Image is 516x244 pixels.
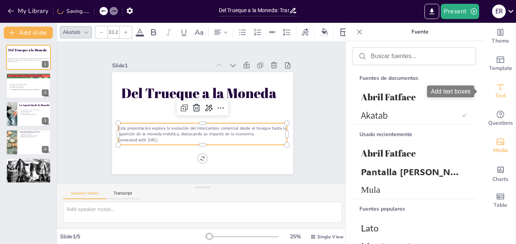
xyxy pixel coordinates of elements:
div: Slide 1 / 5 [60,233,206,240]
p: Diversidad de tipos de moneda [19,132,49,134]
p: El trueque es un intercambio directo [8,84,64,85]
span: Questions [488,119,513,127]
p: Contribución del trueque al comercio [8,162,49,163]
p: Esta presentación explora la evolución del intercambio comercial desde el trueque hasta la aparic... [8,58,49,61]
div: Layout [338,26,350,38]
p: Impacto en la economía [19,134,49,135]
div: 5 [42,174,49,181]
p: Ahorro e inversión [19,112,49,114]
button: Speaker Notes [63,191,106,199]
p: Generated with [URL] [113,100,270,174]
p: La Aparición de la Moneda [19,103,68,107]
div: Get real-time input from your audience [485,105,516,132]
p: Transformación del comercio [19,114,49,115]
div: E R [492,5,506,18]
p: Del Trueque a la Moneda [8,48,99,52]
button: Present [441,4,479,19]
div: 1 [6,45,51,70]
button: My Library [6,5,52,17]
p: Fuente [366,23,475,41]
span: Media [493,146,508,155]
p: Evolución hacia sistemas complejos [8,163,49,165]
span: Theme [492,37,509,45]
div: 5 [6,158,51,183]
span: Single View [317,234,343,240]
div: Add text boxes [485,78,516,105]
p: Impacto del Trueque y la Moneda en la Economía [8,160,49,162]
div: Add charts and graphs [485,160,516,187]
span: Template [489,64,512,73]
span: Abril Fatface [361,91,464,103]
span: Akatab [361,109,459,122]
div: 25 % [286,233,304,240]
div: 4 [6,130,51,155]
span: Abril Fatface [361,147,464,159]
div: 3 [6,101,51,127]
div: Text effects [299,26,311,38]
font: Add text boxes [431,88,470,95]
span: ADLaM Display [361,166,464,177]
p: Generated with [URL] [8,61,49,62]
button: Transcript [106,191,140,199]
p: Esta presentación explora la evolución del intercambio comercial desde el trueque hasta la aparic... [116,90,274,169]
button: E R [492,4,506,19]
button: Export to PowerPoint [424,4,439,19]
div: 2 [6,73,51,98]
div: Background color [319,28,330,36]
p: La necesidad de un medio de intercambio [19,109,49,111]
div: 2 [42,89,49,96]
span: Charts [492,175,508,184]
p: Especialización en la producción [19,136,49,138]
p: La evolución hacia la moneda [8,87,64,88]
div: Change the overall theme [485,23,516,50]
div: Fuentes populares [352,199,476,219]
div: Akatab [61,27,82,37]
div: Saving...... [57,8,89,15]
div: 4 [42,146,49,153]
span: Mulish [361,185,464,195]
p: El Trueque: Primer Sistema de Intercambio [7,74,54,77]
input: Insert title [219,5,289,16]
div: 3 [42,117,49,124]
p: Especialización y crecimiento económico [8,165,49,166]
div: Fuentes de documentos [352,68,476,88]
button: Add slide [4,27,53,39]
p: Estandarización del valor [19,111,49,112]
p: Desarrollo de sociedades complejas [8,166,49,168]
div: Add ready made slides [485,50,516,78]
span: Table [494,201,507,209]
p: Adaptación a necesidades cambiantes [19,135,49,136]
p: Tipos de Moneda en la Historia [19,131,49,133]
input: Buscar fuentes... [371,53,469,60]
div: Add a table [485,187,516,214]
div: Usado recientemente [352,125,476,144]
p: Las limitaciones del trueque [8,85,64,87]
span: Text [495,92,506,100]
div: 1 [42,61,49,68]
p: La importancia del trueque en la historia [8,88,64,90]
span: Lato [361,222,464,233]
div: Add images, graphics, shapes or video [485,132,516,160]
div: Slide 1 [138,29,231,76]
